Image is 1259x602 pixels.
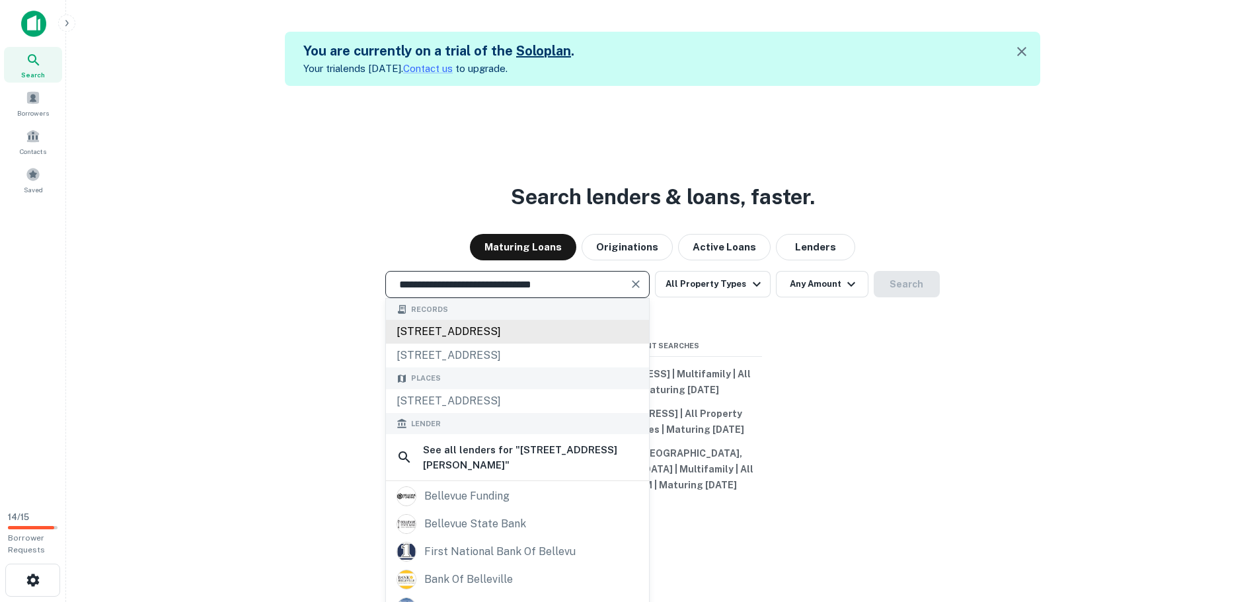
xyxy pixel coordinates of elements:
[1193,496,1259,560] iframe: Chat Widget
[424,570,513,589] div: bank of belleville
[386,566,649,593] a: bank of belleville
[516,43,571,59] a: Soloplan
[20,146,46,157] span: Contacts
[397,543,416,561] img: picture
[564,441,762,497] button: Kennewick, [GEOGRAPHIC_DATA], [GEOGRAPHIC_DATA] | Multifamily | All Types | > $5M | Maturing [DATE]
[403,63,453,74] a: Contact us
[564,362,762,402] button: [STREET_ADDRESS] | Multifamily | All Types | Maturing [DATE]
[627,275,645,293] button: Clear
[424,486,510,506] div: bellevue funding
[411,418,441,430] span: Lender
[4,47,62,83] a: Search
[397,487,416,506] img: picture
[511,181,815,213] h3: Search lenders & loans, faster.
[8,533,45,554] span: Borrower Requests
[303,41,574,61] h5: You are currently on a trial of the .
[303,61,574,77] p: Your trial ends [DATE]. to upgrade.
[386,510,649,538] a: bellevue state bank
[397,570,416,589] img: picture
[386,320,649,344] div: [STREET_ADDRESS]
[470,234,576,260] button: Maturing Loans
[4,124,62,159] a: Contacts
[17,108,49,118] span: Borrowers
[655,271,770,297] button: All Property Types
[8,512,29,522] span: 14 / 15
[564,340,762,352] span: Recent Searches
[386,538,649,566] a: first national bank of bellevu
[776,234,855,260] button: Lenders
[424,542,576,562] div: first national bank of bellevu
[678,234,771,260] button: Active Loans
[424,514,526,534] div: bellevue state bank
[386,344,649,367] div: [STREET_ADDRESS]
[4,85,62,121] a: Borrowers
[411,373,441,384] span: Places
[582,234,673,260] button: Originations
[24,184,43,195] span: Saved
[21,11,46,37] img: capitalize-icon.png
[397,515,416,533] img: picture
[564,402,762,441] button: [STREET_ADDRESS] | All Property Types | All Types | Maturing [DATE]
[423,442,638,473] h6: See all lenders for " [STREET_ADDRESS][PERSON_NAME] "
[386,482,649,510] a: bellevue funding
[776,271,868,297] button: Any Amount
[21,69,45,80] span: Search
[4,162,62,198] a: Saved
[386,389,649,413] div: [STREET_ADDRESS]
[411,304,448,315] span: Records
